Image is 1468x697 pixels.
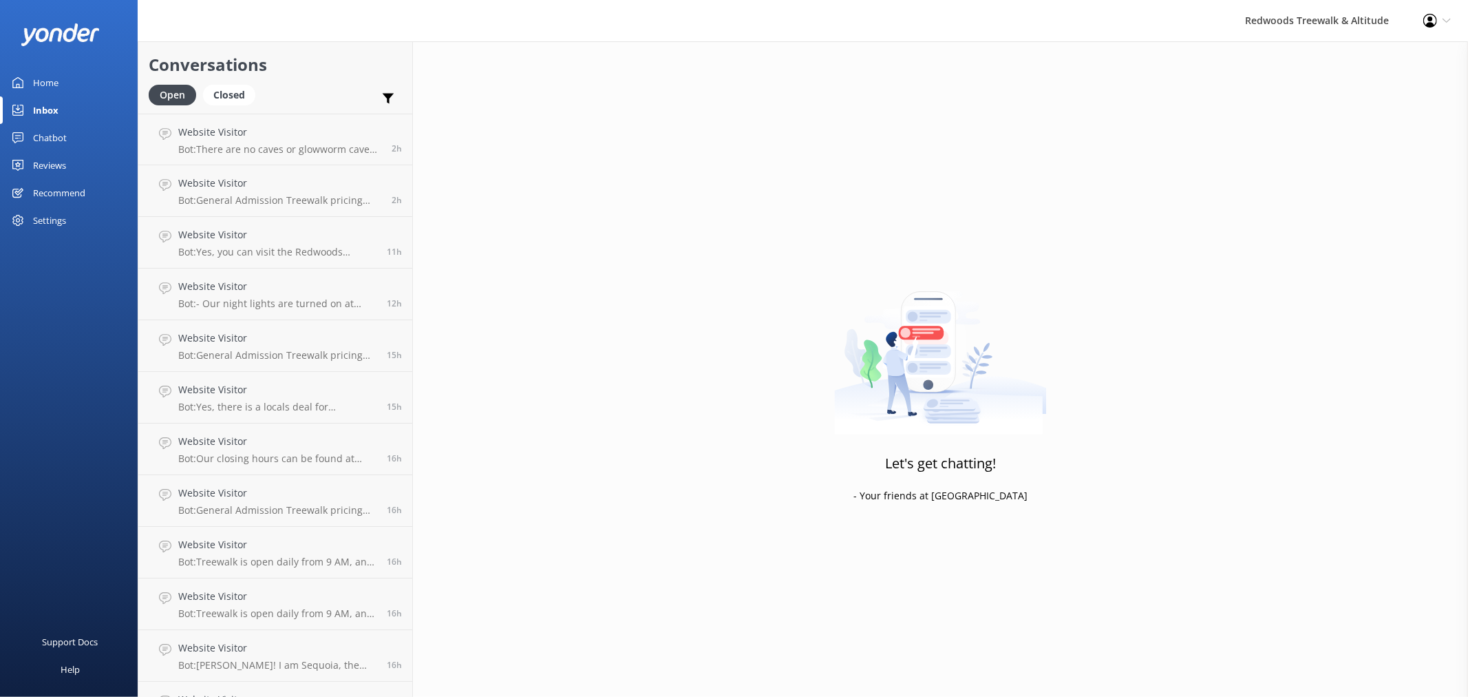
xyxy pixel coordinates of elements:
[178,227,376,242] h4: Website Visitor
[33,124,67,152] div: Chatbot
[387,659,402,671] span: Oct 07 2025 07:05pm (UTC +13:00) Pacific/Auckland
[178,143,381,156] p: Bot: There are no caves or glowworm caves at [GEOGRAPHIC_DATA]. However, for the Redwoods Glowwor...
[33,69,58,96] div: Home
[387,504,402,516] span: Oct 07 2025 07:36pm (UTC +13:00) Pacific/Auckland
[387,452,402,464] span: Oct 07 2025 07:51pm (UTC +13:00) Pacific/Auckland
[178,607,376,620] p: Bot: Treewalk is open daily from 9 AM, and Glowworms at 10 AM. Altitude has daily tours from 10 A...
[178,589,376,604] h4: Website Visitor
[203,87,262,102] a: Closed
[138,269,412,320] a: Website VisitorBot:- Our night lights are turned on at sunset, and the night walk starts 20 minut...
[138,475,412,527] a: Website VisitorBot:General Admission Treewalk pricing starts at $42 for adults (16+ years) and $2...
[138,630,412,682] a: Website VisitorBot:[PERSON_NAME]! I am Sequoia, the virtual assistant for Redwoods Treewalk & Alt...
[203,85,255,105] div: Closed
[43,628,98,656] div: Support Docs
[33,152,66,179] div: Reviews
[834,262,1047,435] img: artwork of a man stealing a conversation from at giant smartphone
[178,659,376,672] p: Bot: [PERSON_NAME]! I am Sequoia, the virtual assistant for Redwoods Treewalk & Altitude. How can...
[178,331,376,346] h4: Website Visitor
[138,372,412,424] a: Website VisitorBot:Yes, there is a locals deal for [GEOGRAPHIC_DATA] residents. A General Admissi...
[178,641,376,656] h4: Website Visitor
[138,320,412,372] a: Website VisitorBot:General Admission Treewalk pricing starts at $42 for adults (16+ years) and $2...
[178,556,376,568] p: Bot: Treewalk is open daily from 9 AM, and Glowworms open at 10 AM. For last ticket sold times, p...
[178,279,376,294] h4: Website Visitor
[33,96,58,124] div: Inbox
[178,401,376,413] p: Bot: Yes, there is a locals deal for [GEOGRAPHIC_DATA] residents. A General Admission Treewalk ti...
[178,504,376,517] p: Bot: General Admission Treewalk pricing starts at $42 for adults (16+ years) and $26 for children...
[178,298,376,310] p: Bot: - Our night lights are turned on at sunset, and the night walk starts 20 minutes thereafter....
[178,246,376,258] p: Bot: Yes, you can visit the Redwoods Glowworms attraction. For more information, please visit [UR...
[138,579,412,630] a: Website VisitorBot:Treewalk is open daily from 9 AM, and Glowworms at 10 AM. Altitude has daily t...
[178,125,381,140] h4: Website Visitor
[392,194,402,206] span: Oct 08 2025 09:36am (UTC +13:00) Pacific/Auckland
[178,537,376,552] h4: Website Visitor
[33,207,66,234] div: Settings
[178,349,376,362] p: Bot: General Admission Treewalk pricing starts at $42 for adults (16+ years) and $26 for children...
[33,179,85,207] div: Recommend
[138,217,412,269] a: Website VisitorBot:Yes, you can visit the Redwoods Glowworms attraction. For more information, pl...
[178,452,376,465] p: Bot: Our closing hours can be found at [DOMAIN_NAME][URL].
[885,452,996,475] h3: Let's get chatting!
[138,165,412,217] a: Website VisitorBot:General Admission Treewalk pricing starts at $42 for adults (16+ years) and $2...
[387,556,402,568] span: Oct 07 2025 07:21pm (UTC +13:00) Pacific/Auckland
[387,607,402,619] span: Oct 07 2025 07:13pm (UTC +13:00) Pacific/Auckland
[178,382,376,397] h4: Website Visitor
[138,424,412,475] a: Website VisitorBot:Our closing hours can be found at [DOMAIN_NAME][URL].16h
[387,401,402,413] span: Oct 07 2025 08:05pm (UTC +13:00) Pacific/Auckland
[387,246,402,258] span: Oct 08 2025 12:02am (UTC +13:00) Pacific/Auckland
[149,52,402,78] h2: Conversations
[392,143,402,154] span: Oct 08 2025 09:47am (UTC +13:00) Pacific/Auckland
[387,349,402,361] span: Oct 07 2025 08:52pm (UTC +13:00) Pacific/Auckland
[21,23,100,46] img: yonder-white-logo.png
[61,656,80,683] div: Help
[138,114,412,165] a: Website VisitorBot:There are no caves or glowworm caves at [GEOGRAPHIC_DATA]. However, for the Re...
[853,488,1028,503] p: - Your friends at [GEOGRAPHIC_DATA]
[149,85,196,105] div: Open
[178,486,376,501] h4: Website Visitor
[387,298,402,309] span: Oct 07 2025 11:08pm (UTC +13:00) Pacific/Auckland
[178,434,376,449] h4: Website Visitor
[138,527,412,579] a: Website VisitorBot:Treewalk is open daily from 9 AM, and Glowworms open at 10 AM. For last ticket...
[149,87,203,102] a: Open
[178,194,381,207] p: Bot: General Admission Treewalk pricing starts at $42 for adults (16+ years) and $26 for children...
[178,176,381,191] h4: Website Visitor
